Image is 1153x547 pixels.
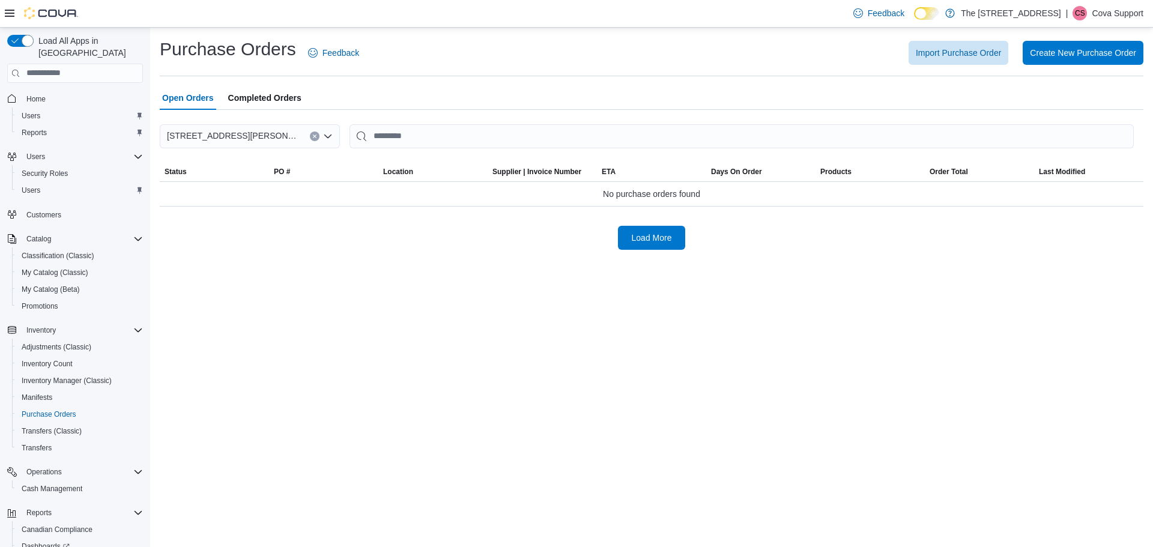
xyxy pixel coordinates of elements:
[488,162,597,181] button: Supplier | Invoice Number
[12,281,148,298] button: My Catalog (Beta)
[17,407,143,422] span: Purchase Orders
[22,232,56,246] button: Catalog
[160,37,296,61] h1: Purchase Orders
[2,206,148,223] button: Customers
[162,86,214,110] span: Open Orders
[17,183,45,198] a: Users
[22,426,82,436] span: Transfers (Classic)
[916,47,1001,59] span: Import Purchase Order
[17,282,143,297] span: My Catalog (Beta)
[22,323,143,337] span: Inventory
[12,480,148,497] button: Cash Management
[269,162,378,181] button: PO #
[1075,6,1085,20] span: CS
[17,125,143,140] span: Reports
[22,285,80,294] span: My Catalog (Beta)
[22,150,50,164] button: Users
[12,298,148,315] button: Promotions
[816,162,925,181] button: Products
[22,465,143,479] span: Operations
[17,299,143,313] span: Promotions
[925,162,1034,181] button: Order Total
[17,340,143,354] span: Adjustments (Classic)
[17,340,96,354] a: Adjustments (Classic)
[17,357,143,371] span: Inventory Count
[165,167,187,177] span: Status
[17,183,143,198] span: Users
[12,423,148,440] button: Transfers (Classic)
[22,359,73,369] span: Inventory Count
[303,41,364,65] a: Feedback
[17,424,143,438] span: Transfers (Classic)
[383,167,413,177] div: Location
[909,41,1008,65] button: Import Purchase Order
[17,249,99,263] a: Classification (Classic)
[22,208,66,222] a: Customers
[12,264,148,281] button: My Catalog (Classic)
[2,231,148,247] button: Catalog
[22,207,143,222] span: Customers
[849,1,909,25] a: Feedback
[492,167,581,177] span: Supplier | Invoice Number
[17,265,143,280] span: My Catalog (Classic)
[12,406,148,423] button: Purchase Orders
[26,508,52,518] span: Reports
[17,373,143,388] span: Inventory Manager (Classic)
[22,484,82,494] span: Cash Management
[310,131,319,141] button: Clear input
[26,325,56,335] span: Inventory
[22,506,143,520] span: Reports
[12,440,148,456] button: Transfers
[603,187,700,201] span: No purchase orders found
[26,152,45,162] span: Users
[1039,167,1085,177] span: Last Modified
[12,247,148,264] button: Classification (Classic)
[22,301,58,311] span: Promotions
[26,94,46,104] span: Home
[274,167,290,177] span: PO #
[17,299,63,313] a: Promotions
[618,226,685,250] button: Load More
[228,86,301,110] span: Completed Orders
[602,167,616,177] span: ETA
[17,441,143,455] span: Transfers
[17,482,143,496] span: Cash Management
[17,373,117,388] a: Inventory Manager (Classic)
[22,111,40,121] span: Users
[17,357,77,371] a: Inventory Count
[17,109,143,123] span: Users
[22,91,143,106] span: Home
[930,167,968,177] span: Order Total
[22,251,94,261] span: Classification (Classic)
[1092,6,1143,20] p: Cova Support
[22,186,40,195] span: Users
[12,521,148,538] button: Canadian Compliance
[1030,47,1136,59] span: Create New Purchase Order
[22,169,68,178] span: Security Roles
[17,522,97,537] a: Canadian Compliance
[22,393,52,402] span: Manifests
[17,441,56,455] a: Transfers
[914,7,939,20] input: Dark Mode
[22,525,92,534] span: Canadian Compliance
[22,465,67,479] button: Operations
[1073,6,1087,20] div: Cova Support
[1034,162,1143,181] button: Last Modified
[22,232,143,246] span: Catalog
[12,165,148,182] button: Security Roles
[12,339,148,355] button: Adjustments (Classic)
[17,390,57,405] a: Manifests
[22,376,112,385] span: Inventory Manager (Classic)
[17,424,86,438] a: Transfers (Classic)
[17,109,45,123] a: Users
[160,162,269,181] button: Status
[2,504,148,521] button: Reports
[820,167,852,177] span: Products
[350,124,1134,148] input: This is a search bar. After typing your query, hit enter to filter the results lower in the page.
[2,322,148,339] button: Inventory
[1023,41,1143,65] button: Create New Purchase Order
[17,282,85,297] a: My Catalog (Beta)
[632,232,672,244] span: Load More
[22,506,56,520] button: Reports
